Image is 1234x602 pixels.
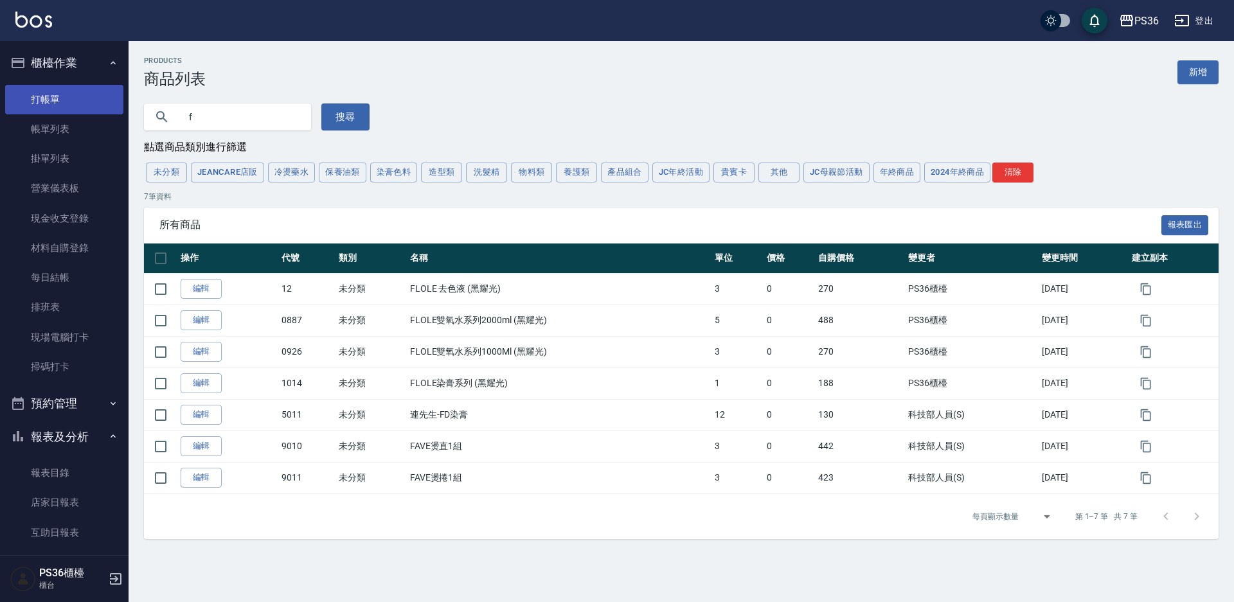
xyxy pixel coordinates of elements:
td: 3 [711,336,764,367]
button: 預約管理 [5,387,123,420]
td: 3 [711,462,764,493]
td: [DATE] [1039,305,1129,336]
th: 名稱 [407,243,711,274]
td: 0 [764,430,816,462]
th: 操作 [177,243,278,274]
button: JeanCare店販 [191,163,264,182]
button: 報表及分析 [5,420,123,454]
button: PS36 [1114,8,1164,34]
td: 未分類 [335,399,406,430]
button: JC年終活動 [652,163,710,182]
img: Person [10,566,36,592]
td: 未分類 [335,462,406,493]
td: 0 [764,399,816,430]
div: PS36 [1134,13,1159,29]
button: 產品組合 [601,163,648,182]
a: 互助排行榜 [5,547,123,577]
a: 排班表 [5,292,123,322]
a: 現場電腦打卡 [5,323,123,352]
td: 130 [815,399,905,430]
td: 5011 [278,399,335,430]
td: 9011 [278,462,335,493]
h3: 商品列表 [144,70,206,88]
button: 造型類 [421,163,462,182]
td: 12 [711,399,764,430]
a: 每日結帳 [5,263,123,292]
button: 登出 [1169,9,1219,33]
button: 搜尋 [321,103,370,130]
td: 0 [764,367,816,399]
p: 櫃台 [39,580,105,591]
td: FLOLE 去色液 (黑耀光) [407,273,711,305]
td: FLOLE染膏系列 (黑耀光) [407,367,711,399]
a: 編輯 [181,436,222,456]
td: 1014 [278,367,335,399]
td: 488 [815,305,905,336]
td: [DATE] [1039,273,1129,305]
a: 新增 [1177,60,1219,84]
button: 養護類 [556,163,597,182]
td: [DATE] [1039,462,1129,493]
a: 編輯 [181,342,222,362]
td: 0887 [278,305,335,336]
th: 類別 [335,243,406,274]
a: 營業儀表板 [5,173,123,203]
img: Logo [15,12,52,28]
td: PS36櫃檯 [905,336,1039,367]
button: 物料類 [511,163,552,182]
td: [DATE] [1039,336,1129,367]
p: 第 1–7 筆 共 7 筆 [1075,511,1138,522]
input: 搜尋關鍵字 [180,100,301,134]
h5: PS36櫃檯 [39,567,105,580]
td: 270 [815,336,905,367]
button: 未分類 [146,163,187,182]
button: 冷燙藥水 [268,163,316,182]
span: 所有商品 [159,218,1161,231]
button: 2024年終商品 [924,163,990,182]
td: 9010 [278,430,335,462]
td: FAVE燙捲1組 [407,462,711,493]
button: JC母親節活動 [803,163,870,182]
th: 代號 [278,243,335,274]
th: 建立副本 [1129,243,1219,274]
button: 清除 [992,163,1033,182]
td: 12 [278,273,335,305]
td: 0 [764,336,816,367]
td: 1 [711,367,764,399]
th: 價格 [764,243,816,274]
button: 櫃檯作業 [5,46,123,80]
td: 未分類 [335,305,406,336]
td: PS36櫃檯 [905,367,1039,399]
td: 3 [711,273,764,305]
h2: Products [144,57,206,65]
a: 店家日報表 [5,488,123,517]
div: 點選商品類別進行篩選 [144,141,1219,154]
td: 0 [764,305,816,336]
td: 442 [815,430,905,462]
td: PS36櫃檯 [905,273,1039,305]
button: 洗髮精 [466,163,507,182]
a: 掛單列表 [5,144,123,173]
td: [DATE] [1039,430,1129,462]
td: FLOLE雙氧水系列2000ml (黑耀光) [407,305,711,336]
a: 報表目錄 [5,458,123,488]
a: 編輯 [181,310,222,330]
a: 現金收支登錄 [5,204,123,233]
a: 互助日報表 [5,518,123,547]
button: 染膏色料 [370,163,418,182]
a: 材料自購登錄 [5,233,123,263]
a: 編輯 [181,468,222,488]
a: 報表匯出 [1161,218,1209,231]
td: 未分類 [335,430,406,462]
button: 其他 [758,163,800,182]
a: 打帳單 [5,85,123,114]
td: 科技部人員(S) [905,430,1039,462]
td: PS36櫃檯 [905,305,1039,336]
p: 7 筆資料 [144,191,1219,202]
button: 報表匯出 [1161,215,1209,235]
td: 0926 [278,336,335,367]
td: [DATE] [1039,399,1129,430]
td: 科技部人員(S) [905,399,1039,430]
td: 270 [815,273,905,305]
button: 年終商品 [873,163,921,182]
